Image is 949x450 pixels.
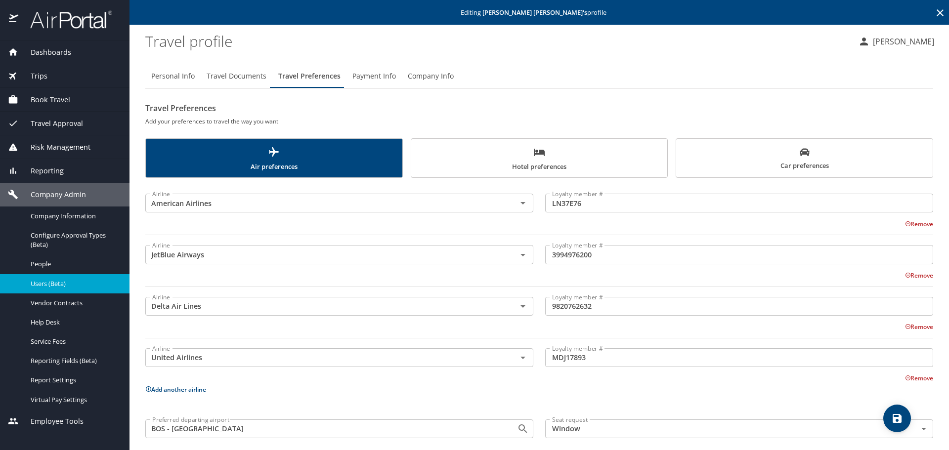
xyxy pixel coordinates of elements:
span: Travel Documents [207,70,266,82]
button: Open [516,248,530,262]
input: Select an Airline [148,248,501,261]
span: Configure Approval Types (Beta) [31,231,118,249]
img: icon-airportal.png [9,10,19,29]
span: Vendor Contracts [31,298,118,308]
h2: Travel Preferences [145,100,933,116]
button: Add another airline [145,385,206,394]
input: Select an Airline [148,197,501,209]
span: Car preferences [682,147,927,171]
div: Window [545,419,933,438]
button: Open [516,196,530,210]
span: Air preferences [152,146,396,172]
span: Hotel preferences [417,146,662,172]
span: Reporting [18,165,64,176]
h6: Add your preferences to travel the way you want [145,116,933,126]
button: Remove [905,374,933,382]
span: Trips [18,71,47,82]
span: Employee Tools [18,416,84,427]
input: Select an Airline [148,351,501,364]
span: Company Admin [18,189,86,200]
span: Users (Beta) [31,279,118,288]
span: Reporting Fields (Beta) [31,356,118,366]
span: Dashboards [18,47,71,58]
p: Editing profile [132,9,946,16]
input: Search for and select an airport [148,422,501,435]
div: scrollable force tabs example [145,138,933,178]
span: Help Desk [31,318,118,327]
span: Travel Preferences [278,70,341,82]
button: Remove [905,271,933,280]
span: People [31,259,118,269]
span: Book Travel [18,94,70,105]
button: Open [516,351,530,365]
h1: Travel profile [145,26,850,56]
div: Profile [145,64,933,88]
strong: [PERSON_NAME] [PERSON_NAME] 's [482,8,587,17]
button: Open [516,422,530,436]
button: Remove [905,220,933,228]
input: Select an Airline [148,300,501,313]
span: Travel Approval [18,118,83,129]
span: Report Settings [31,375,118,385]
img: airportal-logo.png [19,10,112,29]
span: Company Information [31,211,118,221]
span: Company Info [408,70,454,82]
span: Payment Info [352,70,396,82]
span: Risk Management [18,142,90,153]
span: Virtual Pay Settings [31,395,118,405]
button: Open [516,299,530,313]
button: [PERSON_NAME] [854,33,938,50]
button: Remove [905,323,933,331]
button: save [883,405,911,432]
span: Personal Info [151,70,195,82]
span: Service Fees [31,337,118,346]
p: [PERSON_NAME] [870,36,934,47]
